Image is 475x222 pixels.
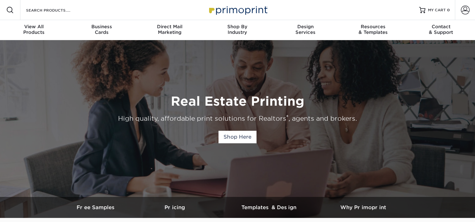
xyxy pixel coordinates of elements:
[68,24,136,29] span: Business
[52,114,424,123] div: High quality, affordable print solutions for Realtors , agents and brokers.
[222,197,316,218] a: Templates & Design
[68,24,136,35] div: Cards
[339,24,407,29] span: Resources
[407,24,475,35] div: & Support
[339,24,407,35] div: & Templates
[407,20,475,40] a: Contact& Support
[407,24,475,29] span: Contact
[52,94,424,109] h1: Real Estate Printing
[428,8,446,13] span: MY CART
[203,24,271,35] div: Industry
[203,20,271,40] a: Shop ByIndustry
[206,3,269,17] img: Primoprint
[286,114,289,120] sup: ®
[203,24,271,29] span: Shop By
[136,20,203,40] a: Direct MailMarketing
[128,197,222,218] a: Pricing
[272,24,339,29] span: Design
[272,20,339,40] a: DesignServices
[25,6,87,14] input: SEARCH PRODUCTS.....
[316,204,410,210] h3: Why Primoprint
[447,8,450,12] span: 0
[222,204,316,210] h3: Templates & Design
[272,24,339,35] div: Services
[128,204,222,210] h3: Pricing
[68,20,136,40] a: BusinessCards
[65,204,128,210] h3: Free Samples
[316,197,410,218] a: Why Primoprint
[339,20,407,40] a: Resources& Templates
[136,24,203,29] span: Direct Mail
[136,24,203,35] div: Marketing
[65,197,128,218] a: Free Samples
[219,131,256,143] a: Shop Here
